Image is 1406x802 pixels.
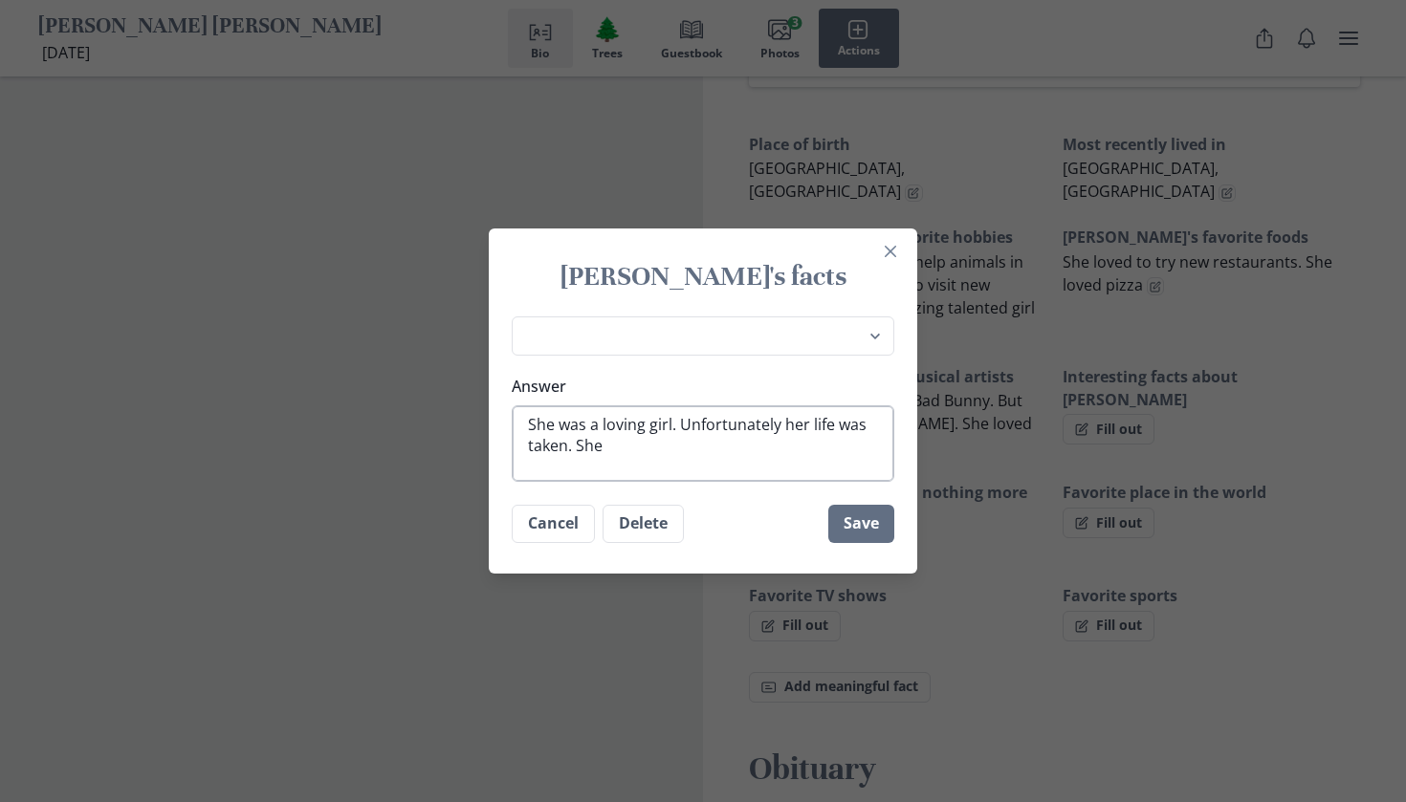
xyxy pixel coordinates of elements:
button: Save [828,505,894,543]
h1: [PERSON_NAME]'s facts [512,259,894,293]
select: Question [512,316,894,356]
button: Cancel [512,505,595,543]
button: Delete [603,505,684,543]
label: Answer [512,375,883,398]
textarea: She was a loving girl. Unfortunately her life was taken. She [512,405,894,482]
button: Close [875,236,906,267]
